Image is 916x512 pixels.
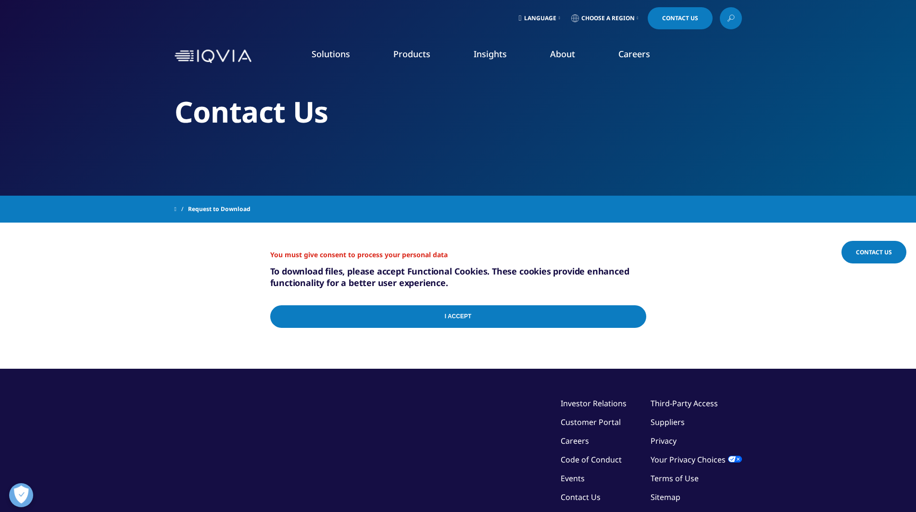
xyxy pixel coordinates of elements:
[474,48,507,60] a: Insights
[270,250,646,260] li: You must give consent to process your personal data
[651,417,685,427] a: Suppliers
[255,34,742,79] nav: Primary
[651,398,718,409] a: Third-Party Access
[561,454,622,465] a: Code of Conduct
[651,436,677,446] a: Privacy
[581,14,635,22] span: Choose a Region
[524,14,556,22] span: Language
[270,265,646,288] h5: To download files, please accept Functional Cookies. These cookies provide enhanced functionality...
[648,7,713,29] a: Contact Us
[550,48,575,60] a: About
[175,50,251,63] img: IQVIA Healthcare Information Technology and Pharma Clinical Research Company
[393,48,430,60] a: Products
[856,248,892,256] span: Contact Us
[312,48,350,60] a: Solutions
[561,492,601,502] a: Contact Us
[561,417,621,427] a: Customer Portal
[188,200,251,218] span: Request to Download
[651,492,680,502] a: Sitemap
[175,94,742,130] h2: Contact Us
[662,15,698,21] span: Contact Us
[561,436,589,446] a: Careers
[561,473,585,484] a: Events
[651,454,742,465] a: Your Privacy Choices
[651,473,699,484] a: Terms of Use
[561,398,627,409] a: Investor Relations
[841,241,906,263] a: Contact Us
[9,483,33,507] button: Open Preferences
[618,48,650,60] a: Careers
[270,305,646,328] input: I Accept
